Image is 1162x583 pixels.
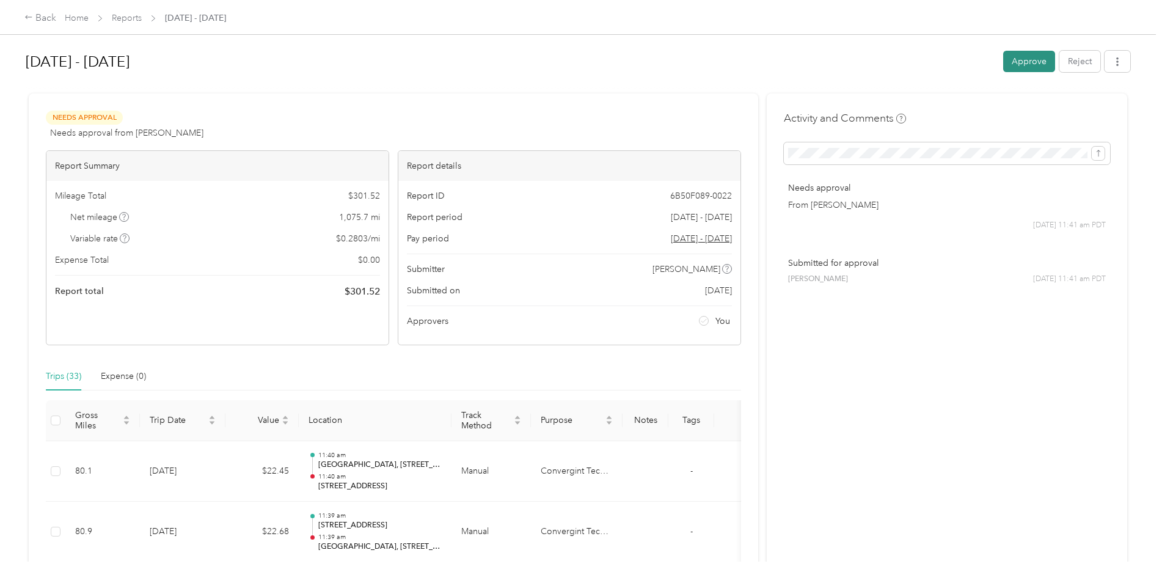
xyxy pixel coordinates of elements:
th: Trip Date [140,400,225,441]
p: From [PERSON_NAME] [788,199,1106,211]
div: Trips (33) [46,370,81,383]
span: caret-up [605,414,613,421]
th: Purpose [531,400,623,441]
span: caret-up [208,414,216,421]
span: 1,075.7 mi [339,211,380,224]
span: caret-down [605,419,613,427]
span: [DATE] 11:41 am PDT [1033,220,1106,231]
span: caret-down [282,419,289,427]
span: Report period [407,211,462,224]
span: [DATE] - [DATE] [165,12,226,24]
span: [DATE] [705,284,732,297]
th: Value [225,400,299,441]
p: Needs approval [788,182,1106,194]
p: [GEOGRAPHIC_DATA], [STREET_ADDRESS][PERSON_NAME] [318,541,442,552]
span: Submitted on [407,284,460,297]
p: 11:39 am [318,512,442,520]
p: [STREET_ADDRESS] [318,520,442,531]
span: caret-down [208,419,216,427]
td: Manual [451,441,531,502]
span: Net mileage [70,211,130,224]
th: Tags [668,400,714,441]
span: Report ID [407,189,445,202]
th: Track Method [451,400,531,441]
span: [PERSON_NAME] [788,274,848,285]
td: 80.1 [65,441,140,502]
span: Expense Total [55,254,109,266]
p: 11:40 am [318,472,442,481]
span: caret-down [123,419,130,427]
td: Convergint Technologies [531,502,623,563]
td: $22.68 [225,502,299,563]
iframe: Everlance-gr Chat Button Frame [1094,515,1162,583]
td: [DATE] [140,502,225,563]
span: You [715,315,730,328]
span: Needs Approval [46,111,123,125]
span: Go to pay period [671,232,732,245]
span: Pay period [407,232,449,245]
span: Value [235,415,279,425]
span: Track Method [461,410,511,431]
a: Home [65,13,89,23]
span: Gross Miles [75,410,120,431]
p: [GEOGRAPHIC_DATA], [STREET_ADDRESS][PERSON_NAME] [318,460,442,471]
span: Purpose [541,415,603,425]
td: Convergint Technologies [531,441,623,502]
span: Approvers [407,315,448,328]
span: [DATE] - [DATE] [671,211,732,224]
h4: Activity and Comments [784,111,906,126]
span: $ 0.00 [358,254,380,266]
span: Needs approval from [PERSON_NAME] [50,127,203,139]
span: $ 0.2803 / mi [336,232,380,245]
span: caret-up [123,414,130,421]
span: - [690,466,693,476]
td: Manual [451,502,531,563]
p: 11:40 am [318,451,442,460]
button: Approve [1003,51,1055,72]
span: caret-up [282,414,289,421]
th: Notes [623,400,668,441]
th: Location [299,400,451,441]
span: [DATE] 11:41 am PDT [1033,274,1106,285]
td: [DATE] [140,441,225,502]
span: [PERSON_NAME] [652,263,720,276]
span: Variable rate [70,232,130,245]
div: Report Summary [46,151,389,181]
span: Submitter [407,263,445,276]
button: Reject [1059,51,1100,72]
span: caret-up [514,414,521,421]
a: Reports [112,13,142,23]
h1: Sep 1 - 30, 2025 [26,47,995,76]
td: $22.45 [225,441,299,502]
span: 6B50F089-0022 [670,189,732,202]
th: Gross Miles [65,400,140,441]
p: [STREET_ADDRESS] [318,481,442,492]
span: - [690,526,693,537]
div: Expense (0) [101,370,146,383]
span: Trip Date [150,415,206,425]
span: Report total [55,285,104,298]
span: Mileage Total [55,189,106,202]
div: Report details [398,151,740,181]
p: 11:39 am [318,533,442,541]
td: 80.9 [65,502,140,563]
div: Back [24,11,56,26]
span: caret-down [514,419,521,427]
p: Submitted for approval [788,257,1106,269]
span: $ 301.52 [345,284,380,299]
span: $ 301.52 [348,189,380,202]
